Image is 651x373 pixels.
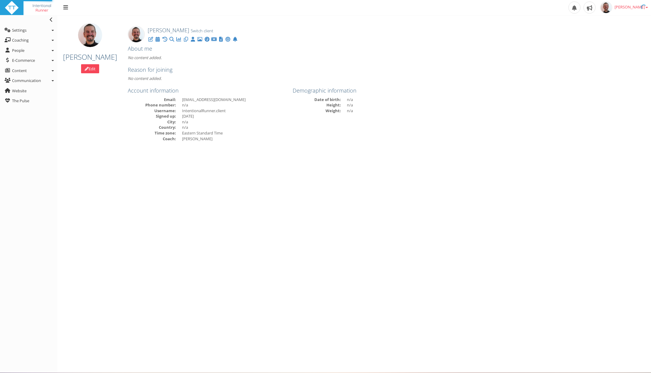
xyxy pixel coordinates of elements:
a: Files [183,36,189,42]
span: Website [12,88,27,93]
dd: IntentionalRunner.client [182,108,284,114]
dt: Time zone: [128,130,176,136]
span: People [12,48,24,53]
a: Switch client [191,28,213,33]
span: Content [12,68,27,73]
i: No content added. [128,55,162,60]
span: Coaching [12,37,29,43]
span: Settings [12,27,27,33]
span: Communication [12,78,41,83]
h4: Account information [128,88,284,94]
h4: Reason for joining [128,67,448,73]
a: Performance [176,36,182,42]
a: Account [211,36,217,42]
i: No content added. [128,76,162,81]
a: Edit [81,64,99,74]
span: E-Commerce [12,58,35,63]
a: Submitted Forms [218,36,224,42]
a: Training Zones [225,36,231,42]
dd: n/a [347,108,448,114]
h4: About me [128,46,448,52]
dd: n/a [182,119,284,125]
img: Paul RYKEN [128,26,145,43]
dd: Eastern Standard Time [182,130,284,136]
dt: Coach: [128,136,176,142]
dd: n/a [182,125,284,130]
dt: Signed up: [128,113,176,119]
dt: Phone number: [128,102,176,108]
a: Training Calendar [155,36,161,42]
dt: Username: [128,108,176,114]
img: f8fe0c634f4026adfcfc8096b3aed953 [600,2,612,14]
span: [PERSON_NAME] [148,27,189,34]
dt: Country: [128,125,176,130]
dd: [DATE] [182,113,284,119]
h4: Demographic information [293,88,448,94]
dd: n/a [347,102,448,108]
dd: n/a [182,102,284,108]
dd: n/a [347,97,448,103]
a: Profile [190,36,196,42]
dt: Height: [293,102,341,108]
span: [PERSON_NAME] [615,4,648,10]
h3: [PERSON_NAME] [62,53,119,61]
a: Progress images [197,36,203,42]
dd: [EMAIL_ADDRESS][DOMAIN_NAME] [182,97,284,103]
img: IntentionalRunnerFacebookV2.png [28,1,56,15]
a: View Applied Plans [162,36,168,42]
dt: Date of birth: [293,97,341,103]
a: Client Training Dashboard [204,36,210,42]
dd: [PERSON_NAME] [182,136,284,142]
a: Notifications [232,36,238,42]
dt: City: [128,119,176,125]
dt: Email: [128,97,176,103]
img: ttbadgewhite_48x48.png [5,1,19,15]
a: Edit Client [148,36,154,42]
a: Activity Search [169,36,175,42]
span: The Pulse [12,98,29,103]
dt: Weight: [293,108,341,114]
